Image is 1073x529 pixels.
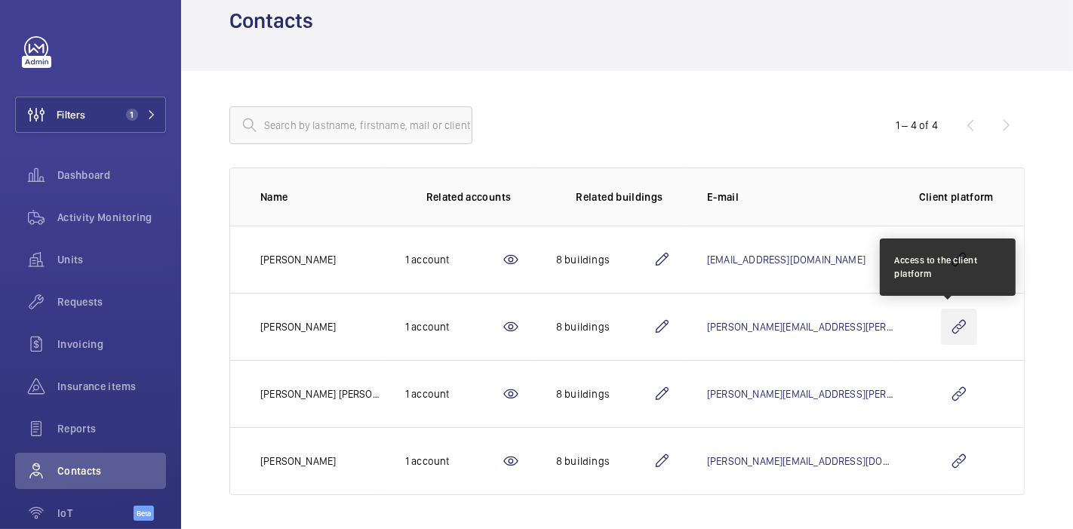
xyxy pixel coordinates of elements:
[57,379,166,394] span: Insurance items
[426,189,512,205] p: Related accounts
[126,109,138,121] span: 1
[707,189,895,205] p: E-mail
[405,386,502,401] div: 1 account
[260,189,381,205] p: Name
[895,254,1001,281] div: Access to the client platform
[707,388,1017,400] a: [PERSON_NAME][EMAIL_ADDRESS][PERSON_NAME][DOMAIN_NAME]
[556,454,653,469] div: 8 buildings
[707,254,865,266] a: [EMAIL_ADDRESS][DOMAIN_NAME]
[15,97,166,133] button: Filters1
[405,319,502,334] div: 1 account
[229,106,472,144] input: Search by lastname, firstname, mail or client
[260,386,381,401] p: [PERSON_NAME] [PERSON_NAME]
[405,252,502,267] div: 1 account
[405,454,502,469] div: 1 account
[57,463,166,478] span: Contacts
[260,454,336,469] p: [PERSON_NAME]
[707,321,1017,333] a: [PERSON_NAME][EMAIL_ADDRESS][PERSON_NAME][DOMAIN_NAME]
[57,294,166,309] span: Requests
[57,107,85,122] span: Filters
[260,252,336,267] p: [PERSON_NAME]
[556,252,653,267] div: 8 buildings
[576,189,663,205] p: Related buildings
[134,506,154,521] span: Beta
[556,319,653,334] div: 8 buildings
[919,189,994,205] p: Client platform
[896,118,938,133] div: 1 – 4 of 4
[260,319,336,334] p: [PERSON_NAME]
[57,168,166,183] span: Dashboard
[57,337,166,352] span: Invoicing
[229,7,322,35] h1: Contacts
[57,210,166,225] span: Activity Monitoring
[556,386,653,401] div: 8 buildings
[57,506,134,521] span: IoT
[57,421,166,436] span: Reports
[707,455,941,467] a: [PERSON_NAME][EMAIL_ADDRESS][DOMAIN_NAME]
[57,252,166,267] span: Units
